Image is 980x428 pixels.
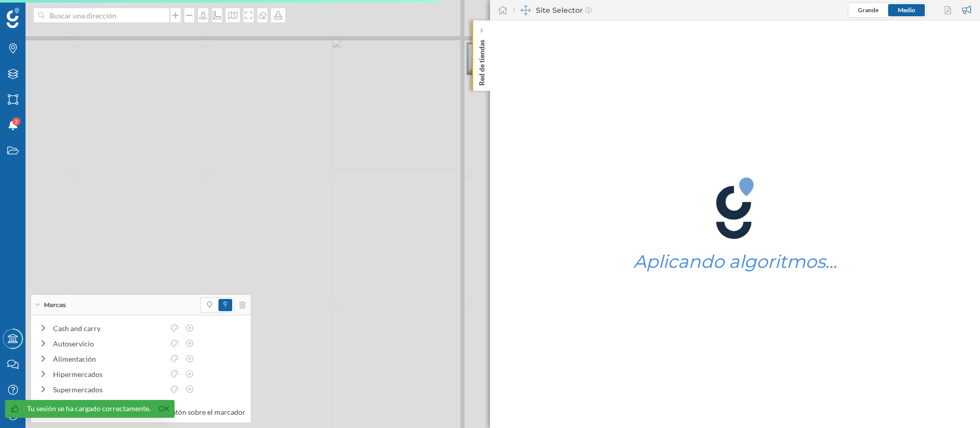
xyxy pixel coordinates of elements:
[53,369,164,380] div: Hipermercados
[477,36,487,86] p: Red de tiendas
[513,5,592,15] div: Site Selector
[53,338,164,349] div: Autoservicio
[156,403,172,415] a: Ok
[44,300,66,310] span: Marcas
[633,252,837,271] h1: Aplicando algoritmos…
[521,5,531,15] img: dashboards-manager.svg
[7,8,19,28] img: Geoblink Logo
[53,323,164,334] div: Cash and carry
[53,384,164,395] div: Supermercados
[858,6,878,14] span: Grande
[53,354,164,364] div: Alimentación
[15,116,18,127] span: 2
[898,6,915,14] span: Medio
[27,404,151,414] div: Tu sesión se ha cargado correctamente.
